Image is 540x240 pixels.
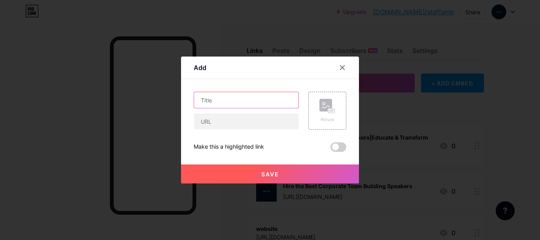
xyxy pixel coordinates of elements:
div: Add [194,63,206,72]
button: Save [181,164,359,183]
span: Save [261,171,279,178]
div: Picture [319,117,335,123]
input: URL [194,113,298,129]
input: Title [194,92,298,108]
div: Make this a highlighted link [194,142,264,152]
